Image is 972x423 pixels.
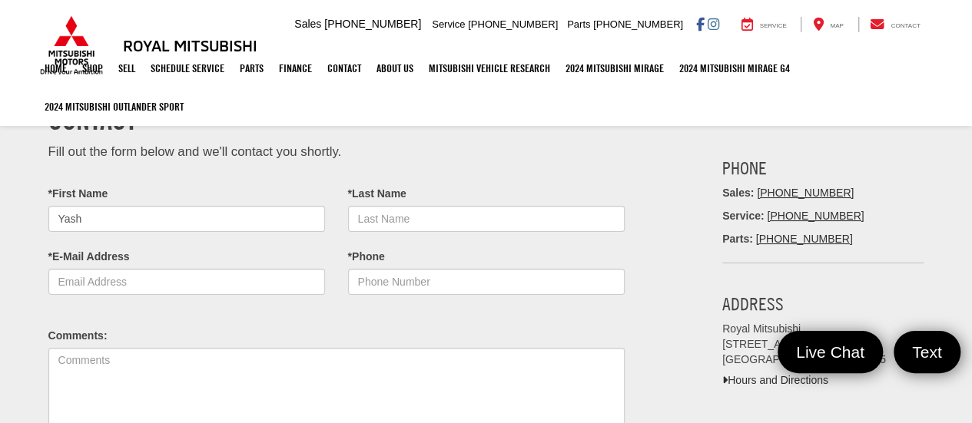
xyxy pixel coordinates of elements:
[593,18,683,30] span: [PHONE_NUMBER]
[37,15,106,75] img: Mitsubishi
[830,22,843,29] span: Map
[722,210,764,222] strong: Service:
[722,322,924,368] address: Royal Mitsubishi [STREET_ADDRESS] [GEOGRAPHIC_DATA], LA 70815
[468,18,558,30] span: [PHONE_NUMBER]
[722,233,753,245] strong: Parts:
[756,233,853,245] a: [PHONE_NUMBER]
[48,104,924,135] h1: Contact
[48,269,325,295] input: Email Address
[558,49,672,88] a: 2024 Mitsubishi Mirage
[778,331,883,373] a: Live Chat
[722,374,828,386] a: Hours and Directions
[294,18,321,30] span: Sales
[48,250,130,265] label: *E-Mail Address
[567,18,590,30] span: Parts
[432,18,465,30] span: Service
[369,49,421,88] a: About Us
[348,206,625,232] input: Last Name
[48,206,325,232] input: First Name
[271,49,320,88] a: Finance
[48,187,108,202] label: *First Name
[722,158,924,178] h3: Phone
[672,49,798,88] a: 2024 Mitsubishi Mirage G4
[891,22,920,29] span: Contact
[324,18,421,30] span: [PHONE_NUMBER]
[904,342,950,362] span: Text
[767,210,864,222] a: [PHONE_NUMBER]
[801,17,854,32] a: Map
[232,49,271,88] a: Parts: Opens in a new tab
[722,187,754,199] span: Sales:
[37,49,75,88] a: Home
[722,294,924,314] h3: Address
[48,143,625,161] p: Fill out the form below and we'll contact you shortly.
[788,342,872,362] span: Live Chat
[760,22,787,29] span: Service
[348,269,625,295] input: Phone Number
[421,49,558,88] a: Mitsubishi Vehicle Research
[894,331,960,373] a: Text
[143,49,232,88] a: Schedule Service: Opens in a new tab
[348,250,385,265] label: *Phone
[320,49,369,88] a: Contact
[75,49,111,88] a: Shop
[123,37,257,54] h3: Royal Mitsubishi
[37,88,191,126] a: 2024 Mitsubishi Outlander SPORT
[696,18,705,30] a: Facebook: Click to visit our Facebook page
[730,17,798,32] a: Service
[708,18,719,30] a: Instagram: Click to visit our Instagram page
[757,187,854,199] a: [PHONE_NUMBER]
[111,49,143,88] a: Sell
[348,187,406,202] label: *Last Name
[48,329,108,344] label: Comments:
[858,17,932,32] a: Contact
